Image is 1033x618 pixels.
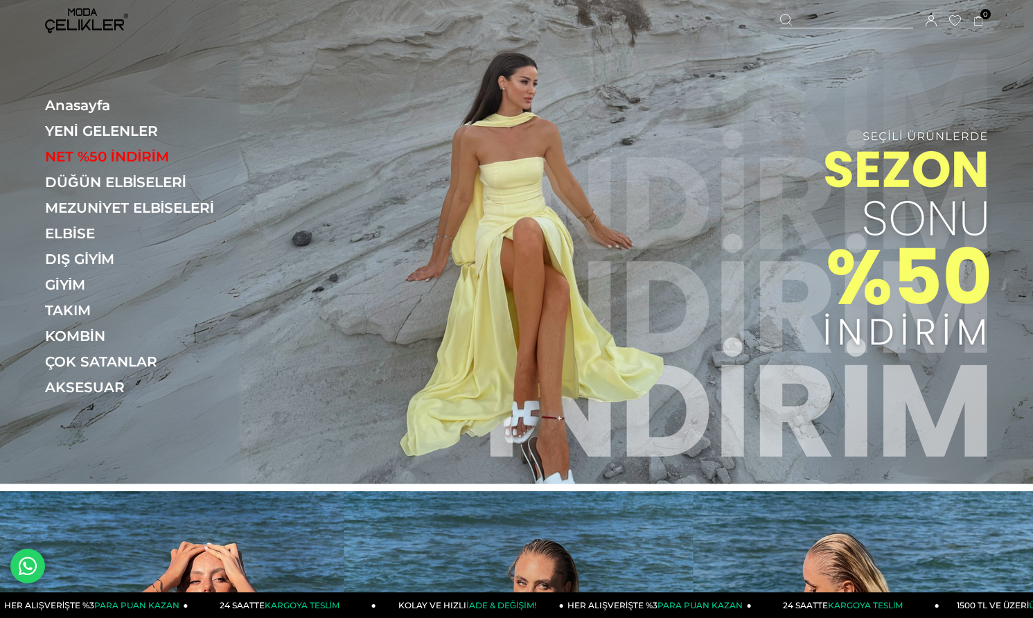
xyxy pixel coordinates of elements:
img: logo [45,8,128,33]
a: HER ALIŞVERİŞTE %3PARA PUAN KAZAN [564,592,752,618]
a: Anasayfa [45,97,236,114]
a: 24 SAATTEKARGOYA TESLİM [752,592,939,618]
a: YENİ GELENLER [45,123,236,139]
a: KOMBİN [45,328,236,344]
a: DIŞ GİYİM [45,251,236,267]
a: MEZUNİYET ELBİSELERİ [45,200,236,216]
a: NET %50 İNDİRİM [45,148,236,165]
a: DÜĞÜN ELBİSELERİ [45,174,236,191]
a: 24 SAATTEKARGOYA TESLİM [188,592,376,618]
span: İADE & DEĞİŞİM! [466,600,536,610]
a: GİYİM [45,276,236,293]
a: 0 [973,16,984,26]
span: PARA PUAN KAZAN [657,600,743,610]
a: ELBİSE [45,225,236,242]
span: KARGOYA TESLİM [828,600,903,610]
span: 0 [980,9,991,19]
a: KOLAY VE HIZLIİADE & DEĞİŞİM! [376,592,564,618]
a: ÇOK SATANLAR [45,353,236,370]
a: TAKIM [45,302,236,319]
a: AKSESUAR [45,379,236,396]
span: KARGOYA TESLİM [265,600,339,610]
span: PARA PUAN KAZAN [94,600,179,610]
